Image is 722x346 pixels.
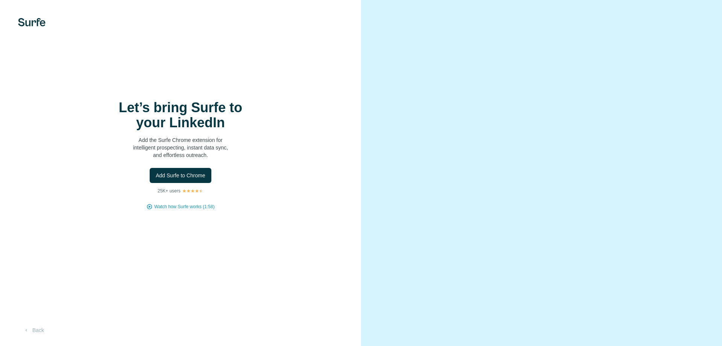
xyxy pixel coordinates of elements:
[150,168,211,183] button: Add Surfe to Chrome
[182,189,203,193] img: Rating Stars
[105,136,256,159] p: Add the Surfe Chrome extension for intelligent prospecting, instant data sync, and effortless out...
[158,187,180,194] p: 25K+ users
[105,100,256,130] h1: Let’s bring Surfe to your LinkedIn
[18,323,49,337] button: Back
[154,203,214,210] button: Watch how Surfe works (1:58)
[156,172,205,179] span: Add Surfe to Chrome
[18,18,46,26] img: Surfe's logo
